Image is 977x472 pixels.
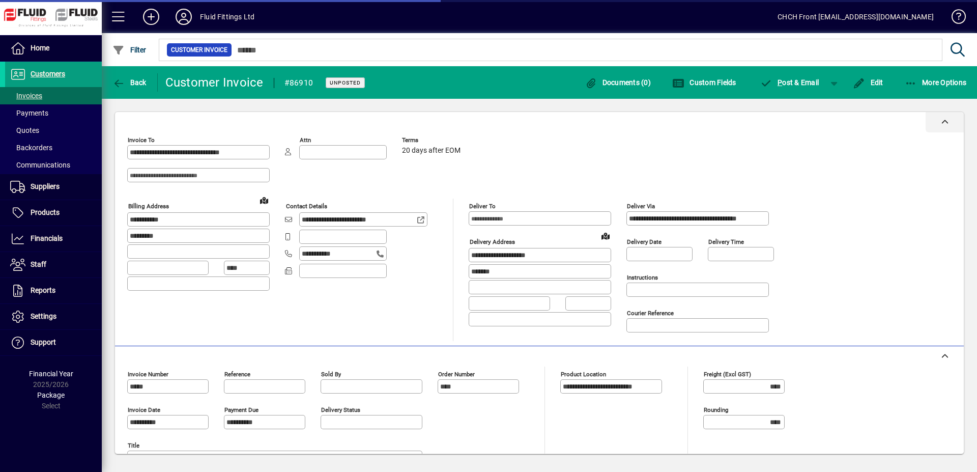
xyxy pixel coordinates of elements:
[585,78,651,87] span: Documents (0)
[627,274,658,281] mat-label: Instructions
[5,226,102,252] a: Financials
[31,182,60,190] span: Suppliers
[37,391,65,399] span: Package
[469,203,496,210] mat-label: Deliver To
[944,2,964,35] a: Knowledge Base
[29,370,73,378] span: Financial Year
[31,70,65,78] span: Customers
[561,371,606,378] mat-label: Product location
[31,234,63,242] span: Financials
[5,200,102,226] a: Products
[755,73,824,92] button: Post & Email
[670,73,739,92] button: Custom Fields
[10,92,42,100] span: Invoices
[10,161,70,169] span: Communications
[5,174,102,200] a: Suppliers
[10,126,39,134] span: Quotes
[5,139,102,156] a: Backorders
[112,46,147,54] span: Filter
[284,75,313,91] div: #86910
[31,286,55,294] span: Reports
[627,310,674,317] mat-label: Courier Reference
[5,156,102,174] a: Communications
[135,8,167,26] button: Add
[438,371,475,378] mat-label: Order number
[31,260,46,268] span: Staff
[321,371,341,378] mat-label: Sold by
[5,122,102,139] a: Quotes
[330,79,361,86] span: Unposted
[10,144,52,152] span: Backorders
[10,109,48,117] span: Payments
[760,78,819,87] span: ost & Email
[902,73,969,92] button: More Options
[5,278,102,303] a: Reports
[778,9,934,25] div: CHCH Front [EMAIL_ADDRESS][DOMAIN_NAME]
[627,203,655,210] mat-label: Deliver via
[778,78,782,87] span: P
[905,78,967,87] span: More Options
[171,45,227,55] span: Customer Invoice
[850,73,886,92] button: Edit
[31,208,60,216] span: Products
[128,442,139,449] mat-label: Title
[704,371,751,378] mat-label: Freight (excl GST)
[5,36,102,61] a: Home
[5,252,102,277] a: Staff
[256,192,272,208] a: View on map
[31,312,56,320] span: Settings
[582,73,653,92] button: Documents (0)
[672,78,736,87] span: Custom Fields
[102,73,158,92] app-page-header-button: Back
[200,9,254,25] div: Fluid Fittings Ltd
[112,78,147,87] span: Back
[5,330,102,355] a: Support
[708,238,744,245] mat-label: Delivery time
[167,8,200,26] button: Profile
[704,406,728,413] mat-label: Rounding
[597,228,614,244] a: View on map
[321,406,360,413] mat-label: Delivery status
[402,147,461,155] span: 20 days after EOM
[128,136,155,144] mat-label: Invoice To
[110,73,149,92] button: Back
[165,74,264,91] div: Customer Invoice
[853,78,883,87] span: Edit
[627,238,662,245] mat-label: Delivery date
[128,406,160,413] mat-label: Invoice date
[5,87,102,104] a: Invoices
[224,371,250,378] mat-label: Reference
[31,44,49,52] span: Home
[300,136,311,144] mat-label: Attn
[5,304,102,329] a: Settings
[31,338,56,346] span: Support
[402,137,463,144] span: Terms
[224,406,258,413] mat-label: Payment due
[110,41,149,59] button: Filter
[5,104,102,122] a: Payments
[128,371,168,378] mat-label: Invoice number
